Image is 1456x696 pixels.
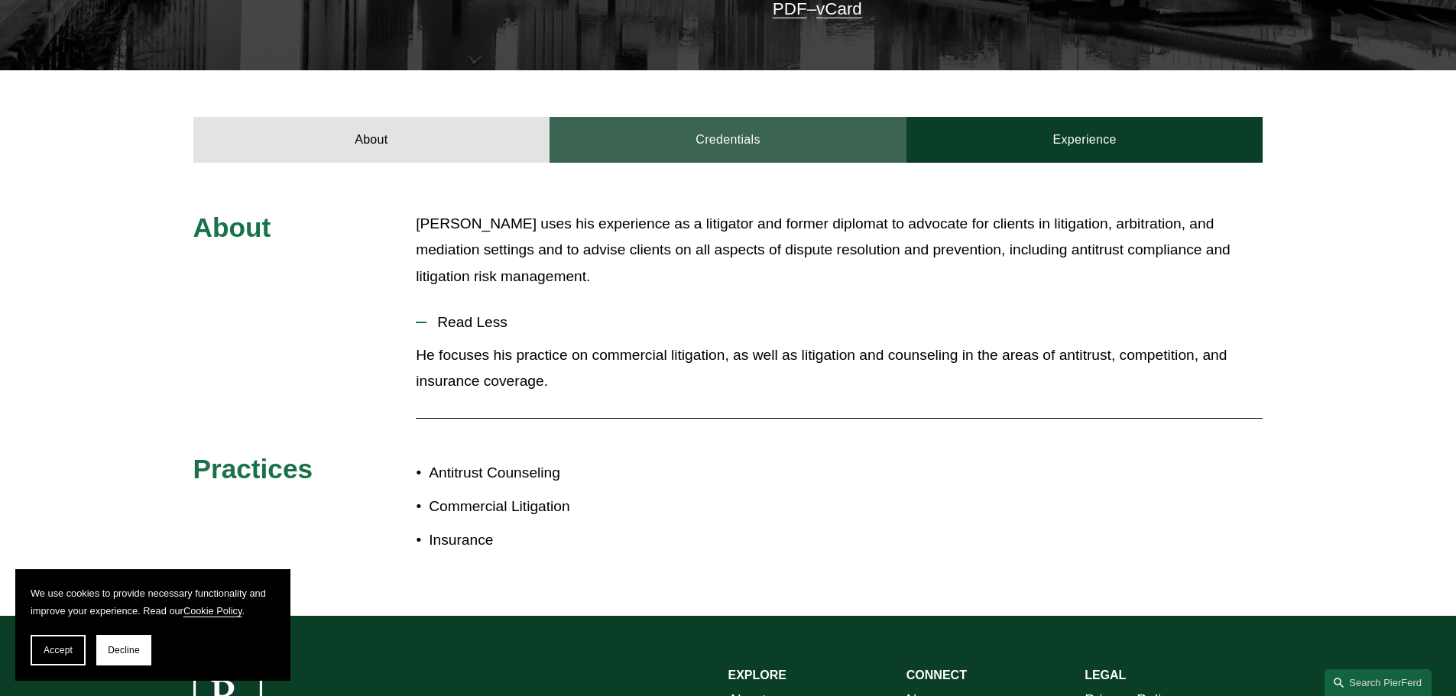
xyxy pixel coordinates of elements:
[183,605,242,617] a: Cookie Policy
[96,635,151,665] button: Decline
[193,454,313,484] span: Practices
[1085,668,1126,681] strong: LEGAL
[31,635,86,665] button: Accept
[429,460,728,487] p: Antitrust Counseling
[1325,669,1432,696] a: Search this site
[31,584,275,620] p: We use cookies to provide necessary functionality and improve your experience. Read our .
[416,342,1263,406] div: Read Less
[416,342,1263,395] p: He focuses his practice on commercial litigation, as well as litigation and counseling in the are...
[416,211,1263,290] p: [PERSON_NAME] uses his experience as a litigator and former diplomat to advocate for clients in l...
[193,212,271,242] span: About
[15,569,290,681] section: Cookie banner
[906,668,967,681] strong: CONNECT
[44,645,73,656] span: Accept
[550,117,906,163] a: Credentials
[426,314,1263,331] span: Read Less
[429,527,728,554] p: Insurance
[906,117,1263,163] a: Experience
[429,494,728,520] p: Commercial Litigation
[108,645,140,656] span: Decline
[193,117,550,163] a: About
[728,668,786,681] strong: EXPLORE
[416,303,1263,342] button: Read Less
